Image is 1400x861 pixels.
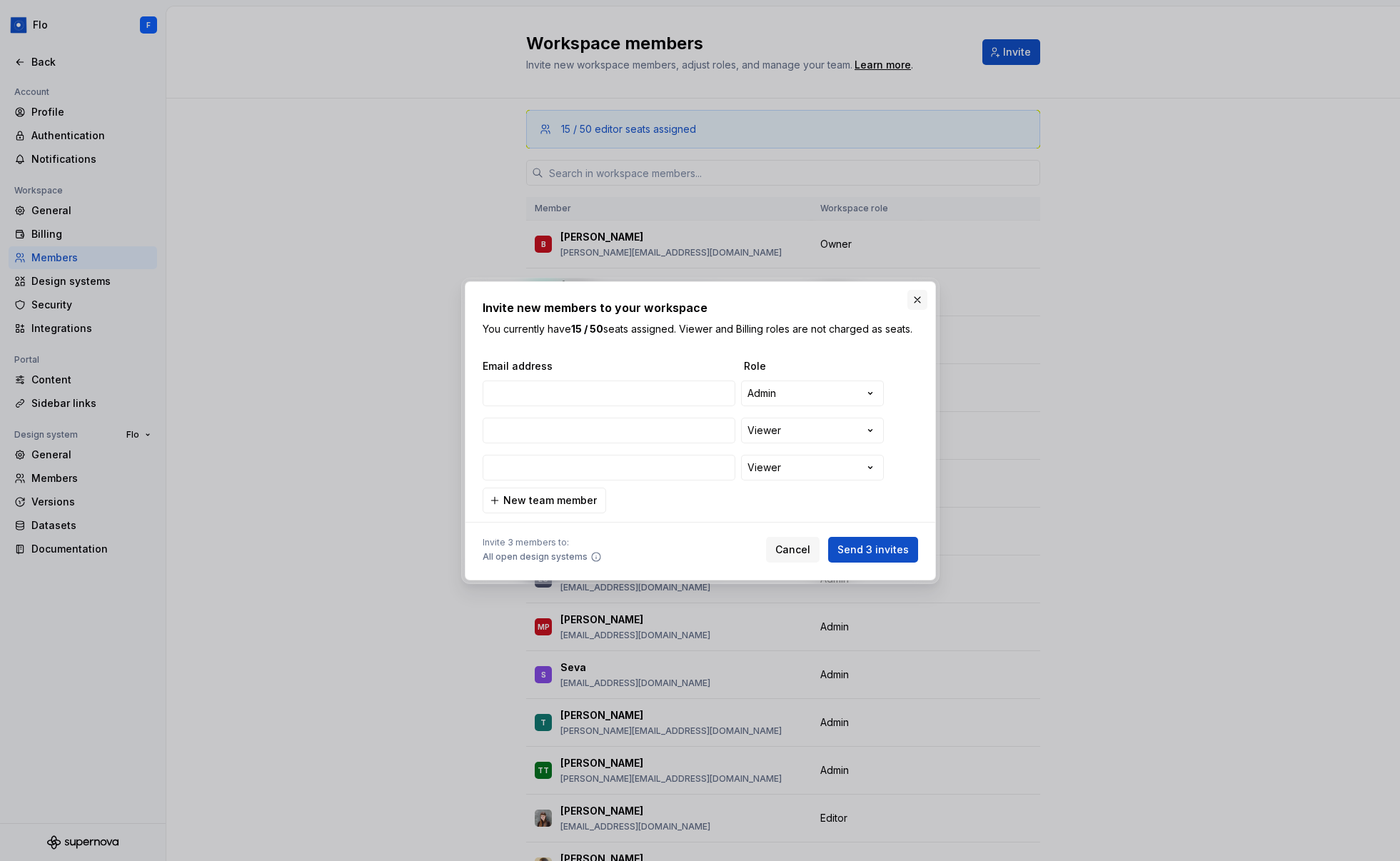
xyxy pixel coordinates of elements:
button: Cancel [766,537,820,563]
span: New team member [503,493,597,508]
span: Role [744,359,887,373]
span: Invite 3 members to: [483,537,602,548]
span: All open design systems [483,551,588,563]
span: Cancel [775,543,810,557]
span: Email address [483,359,738,373]
button: Send 3 invites [828,537,918,563]
p: You currently have seats assigned. Viewer and Billing roles are not charged as seats. [483,322,918,336]
b: 15 / 50 [571,323,603,335]
button: New team member [483,488,606,513]
h2: Invite new members to your workspace [483,299,918,316]
span: Send 3 invites [837,543,909,557]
